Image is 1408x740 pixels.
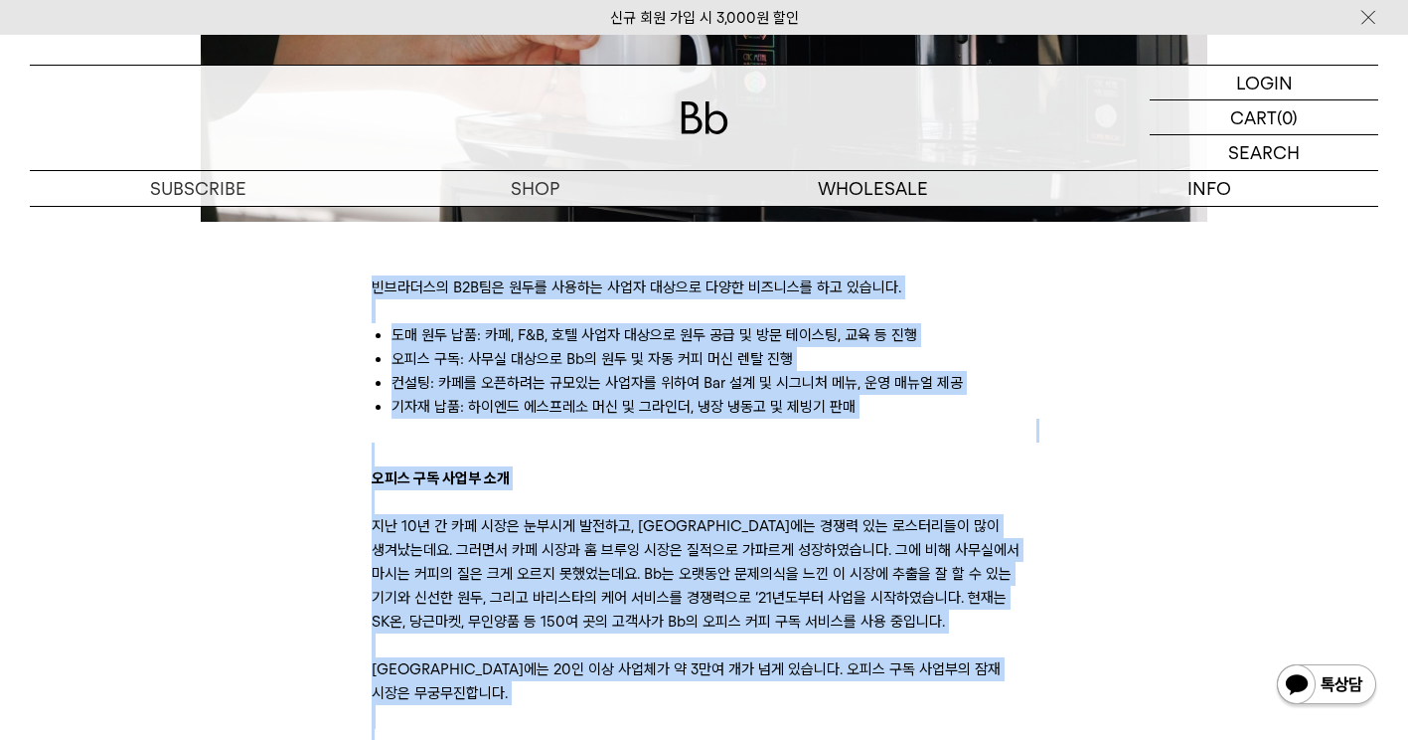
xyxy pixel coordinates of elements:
li: 오피스 구독: 사무실 대상으로 Bb의 원두 및 자동 커피 머신 렌탈 진행 [391,347,1036,371]
p: (0) [1277,100,1298,134]
p: LOGIN [1236,66,1293,99]
a: CART (0) [1150,100,1378,135]
img: 카카오톡 채널 1:1 채팅 버튼 [1275,662,1378,710]
li: 기자재 납품: 하이엔드 에스프레소 머신 및 그라인더, 냉장 냉동고 및 제빙기 판매 [391,395,1036,419]
li: 컨설팅: 카페를 오픈하려는 규모있는 사업자를 위하여 Bar 설계 및 시그니처 메뉴, 운영 매뉴얼 제공 [391,371,1036,395]
p: WHOLESALE [704,171,1041,206]
img: 로고 [681,101,728,134]
a: SHOP [367,171,704,206]
p: SEARCH [1228,135,1300,170]
p: CART [1230,100,1277,134]
li: 도매 원두 납품: 카페, F&B, 호텔 사업자 대상으로 원두 공급 및 방문 테이스팅, 교육 등 진행 [391,323,1036,347]
p: 빈브라더스의 B2B팀은 원두를 사용하는 사업자 대상으로 다양한 비즈니스를 하고 있습니다. [372,276,1036,299]
a: 신규 회원 가입 시 3,000원 할인 [610,9,799,27]
p: 지난 10년 간 카페 시장은 눈부시게 발전하고, [GEOGRAPHIC_DATA]에는 경쟁력 있는 로스터리들이 많이 생겨났는데요. 그러면서 카페 시장과 홈 브루잉 시장은 질적으... [372,514,1036,705]
a: LOGIN [1150,66,1378,100]
p: INFO [1041,171,1378,206]
a: SUBSCRIBE [30,171,367,206]
b: 오피스 구독 사업부 소개 [372,469,510,487]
